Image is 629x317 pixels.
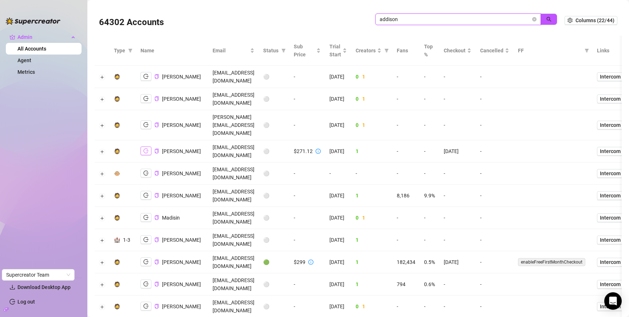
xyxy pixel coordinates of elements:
span: Intercom [600,280,621,288]
button: Copy Account UID [154,281,159,287]
td: - [476,251,514,273]
span: 1 [356,193,359,198]
span: 1 [362,122,365,128]
a: Intercom [597,236,624,244]
button: Copy Account UID [154,170,159,176]
a: Intercom [597,213,624,222]
button: Copy Account UID [154,148,159,154]
span: ⚪ [263,281,269,287]
button: Expand row [99,96,105,102]
span: Type [114,47,125,55]
td: - [476,88,514,110]
span: 0 [356,96,359,102]
span: copy [154,193,159,198]
th: Fans [392,36,420,66]
button: Expand row [99,215,105,221]
td: [DATE] [325,207,351,229]
span: copy [154,171,159,176]
div: $299 [294,258,305,266]
span: ⚪ [263,193,269,198]
span: filter [281,48,286,53]
span: ⚪ [263,215,269,221]
button: Copy Account UID [154,304,159,309]
th: Sub Price [289,36,325,66]
div: 🧔 [114,192,120,200]
a: Log out [17,299,35,305]
span: copy [154,260,159,264]
td: - [439,273,476,296]
button: logout [141,235,151,244]
button: Copy Account UID [154,193,159,198]
td: - [392,110,420,140]
a: Intercom [597,95,624,103]
td: - [476,110,514,140]
div: 🧔 [114,95,120,103]
a: Intercom [597,169,624,178]
span: [PERSON_NAME] [162,74,201,80]
a: Intercom [597,302,624,311]
span: info-circle [308,260,313,265]
span: Intercom [600,214,621,222]
button: Expand row [99,237,105,243]
span: logout [143,122,149,127]
th: Creators [351,36,392,66]
span: logout [143,74,149,79]
span: Status [263,47,278,55]
div: 🧔 [114,302,120,310]
td: [EMAIL_ADDRESS][DOMAIN_NAME] [208,229,259,251]
span: Madisin [162,215,180,221]
span: Creators [356,47,376,55]
td: - [476,185,514,207]
td: - [351,162,392,185]
td: [EMAIL_ADDRESS][DOMAIN_NAME] [208,251,259,273]
span: logout [143,237,149,242]
span: filter [128,48,132,53]
th: Top % [420,36,439,66]
span: [PERSON_NAME] [162,170,201,176]
span: Intercom [600,147,621,155]
div: 🧔 [114,121,120,129]
td: - [392,140,420,162]
span: 0 [356,215,359,221]
span: Checkout [444,47,466,55]
span: [PERSON_NAME] [162,259,201,265]
span: Sub Price [294,43,315,59]
td: - [439,88,476,110]
span: 1 [356,148,359,154]
span: 794 [397,281,406,287]
span: ⚪ [263,122,269,128]
span: [PERSON_NAME] [162,148,201,154]
td: - [289,273,325,296]
a: Intercom [597,121,624,129]
td: - [439,185,476,207]
button: Copy Account UID [154,96,159,101]
td: - [420,88,439,110]
span: Intercom [600,73,621,81]
span: Columns (22/44) [575,17,614,23]
td: [DATE] [439,251,476,273]
button: Expand row [99,123,105,128]
td: - [392,162,420,185]
td: - [476,66,514,88]
span: [PERSON_NAME] [162,96,201,102]
td: - [392,207,420,229]
span: 1 [362,215,365,221]
td: [DATE] [325,66,351,88]
div: 🏰 [114,236,120,244]
span: Trial Start [329,43,341,59]
div: Open Intercom Messenger [604,292,622,310]
td: [DATE] [439,140,476,162]
a: Intercom [597,147,624,156]
td: - [289,207,325,229]
td: - [289,185,325,207]
span: logout [143,170,149,176]
td: - [392,66,420,88]
span: Email [213,47,249,55]
span: ⚪ [263,74,269,80]
button: Expand row [99,74,105,80]
button: Copy Account UID [154,74,159,79]
div: 🧔 [114,147,120,155]
input: Search by UID / Name / Email / Creator Username [380,15,531,23]
span: download [9,284,15,290]
td: [DATE] [325,88,351,110]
